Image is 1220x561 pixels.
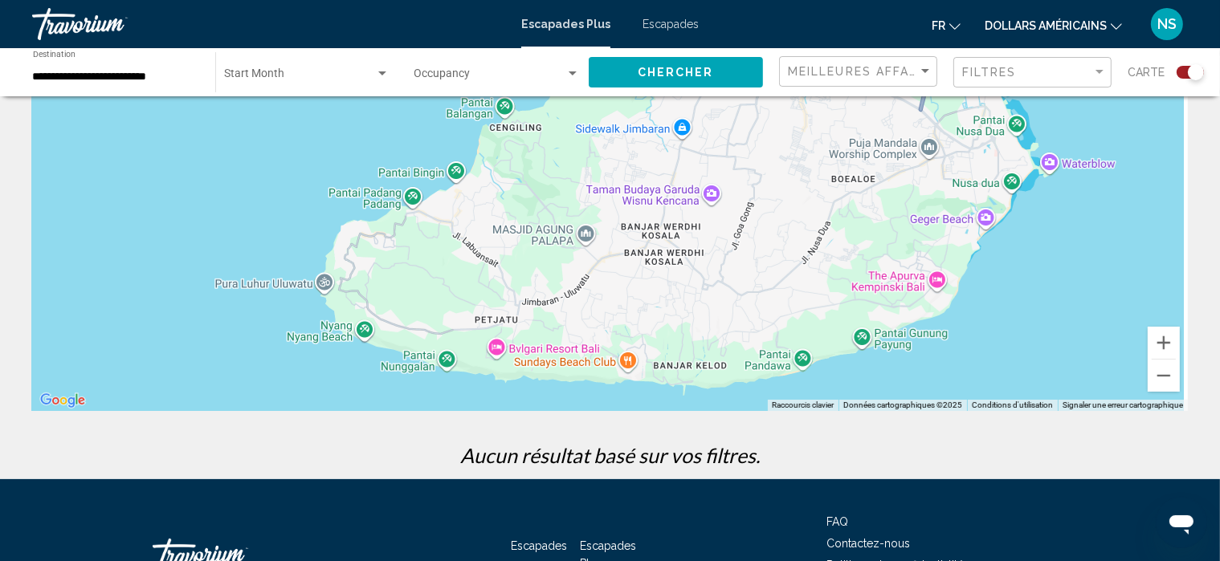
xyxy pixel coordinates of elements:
span: Données cartographiques ©2025 [843,400,962,409]
button: Menu utilisateur [1146,7,1188,41]
button: Zoom arrière [1148,360,1180,392]
button: Chercher [589,57,764,87]
button: Zoom avant [1148,327,1180,359]
a: Travorium [32,8,505,40]
font: dollars américains [985,19,1107,32]
a: Escapades [512,539,568,552]
a: Escapades Plus [521,18,610,30]
button: Raccourcis clavier [772,400,834,411]
a: Contactez-nous [826,537,910,550]
span: Meilleures affaires [788,65,940,78]
img: Google [36,390,89,411]
font: fr [932,19,945,32]
a: Signaler une erreur cartographique [1063,400,1183,409]
button: Changer de langue [932,14,961,37]
iframe: Bouton de lancement de la fenêtre de messagerie [1156,497,1207,548]
a: Ouvrir cette zone dans Google Maps (dans une nouvelle fenêtre) [36,390,89,411]
mat-select: Sort by [788,65,932,79]
span: Filtres [962,66,1017,79]
a: Escapades [643,18,699,30]
span: Carte [1128,61,1165,83]
a: FAQ [826,515,848,528]
button: Filter [953,56,1112,89]
button: Changer de devise [985,14,1122,37]
span: Chercher [638,67,714,79]
a: Conditions d'utilisation [972,400,1053,409]
font: NS [1157,15,1177,32]
p: Aucun résultat basé sur vos filtres. [24,443,1196,467]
